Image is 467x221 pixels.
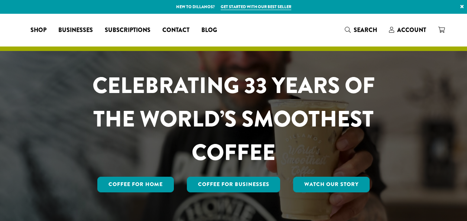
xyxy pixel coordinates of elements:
[105,26,150,35] span: Subscriptions
[201,26,217,35] span: Blog
[221,4,291,10] a: Get started with our best seller
[187,177,280,192] a: Coffee For Businesses
[97,177,174,192] a: Coffee for Home
[30,26,46,35] span: Shop
[397,26,426,34] span: Account
[58,26,93,35] span: Businesses
[354,26,377,34] span: Search
[71,69,397,169] h1: CELEBRATING 33 YEARS OF THE WORLD’S SMOOTHEST COFFEE
[293,177,370,192] a: Watch Our Story
[339,24,383,36] a: Search
[162,26,189,35] span: Contact
[25,24,52,36] a: Shop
